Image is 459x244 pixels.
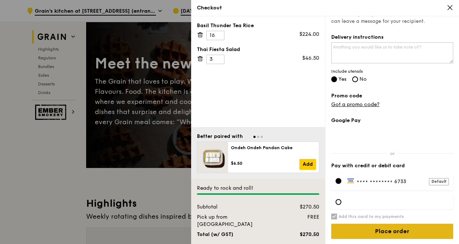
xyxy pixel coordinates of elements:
div: $6.50 [231,160,299,166]
div: Thai Fiesta Salad [197,46,319,53]
input: Yes [331,76,337,82]
input: Add this card to my payments [331,214,337,219]
div: Total (w/ GST) [193,231,280,238]
label: Google Pay [331,117,453,124]
div: $270.50 [280,231,324,238]
div: Ondeh Ondeh Pandan Cake [231,145,316,151]
div: Ready to rock and roll! [197,185,319,192]
span: •••• •••• [357,178,381,185]
a: Add [299,159,316,170]
span: No [359,76,367,82]
label: Delivery instructions [331,34,453,41]
div: Subtotal [193,203,280,211]
div: Better paired with [197,133,243,140]
div: $270.50 [280,203,324,211]
a: Got a promo code? [331,101,379,108]
label: Promo code [331,92,453,100]
div: Default [429,178,449,185]
span: Go to slide 1 [253,136,256,138]
label: •••• 6733 [347,178,449,185]
span: Include utensils [331,68,453,74]
input: No [352,76,358,82]
span: Yes [338,76,346,82]
label: Pay with credit or debit card [331,162,453,169]
img: Payment by Visa [347,178,355,183]
span: Go to slide 3 [261,136,263,138]
div: Checkout [197,4,453,12]
input: Place order [331,224,453,239]
span: We will keep the price of this order a secret. You can leave a message for your recipient. [331,10,453,25]
div: $224.00 [299,31,319,38]
h6: Add this card to my payments [338,214,404,219]
span: Go to slide 2 [257,136,259,138]
div: Basil Thunder Tea Rice [197,22,319,29]
iframe: Secure card payment input frame [347,199,449,205]
div: Pick up from [GEOGRAPHIC_DATA] [193,214,280,228]
div: FREE [280,214,324,221]
div: $46.50 [302,55,319,62]
iframe: Secure payment button frame [331,129,453,144]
